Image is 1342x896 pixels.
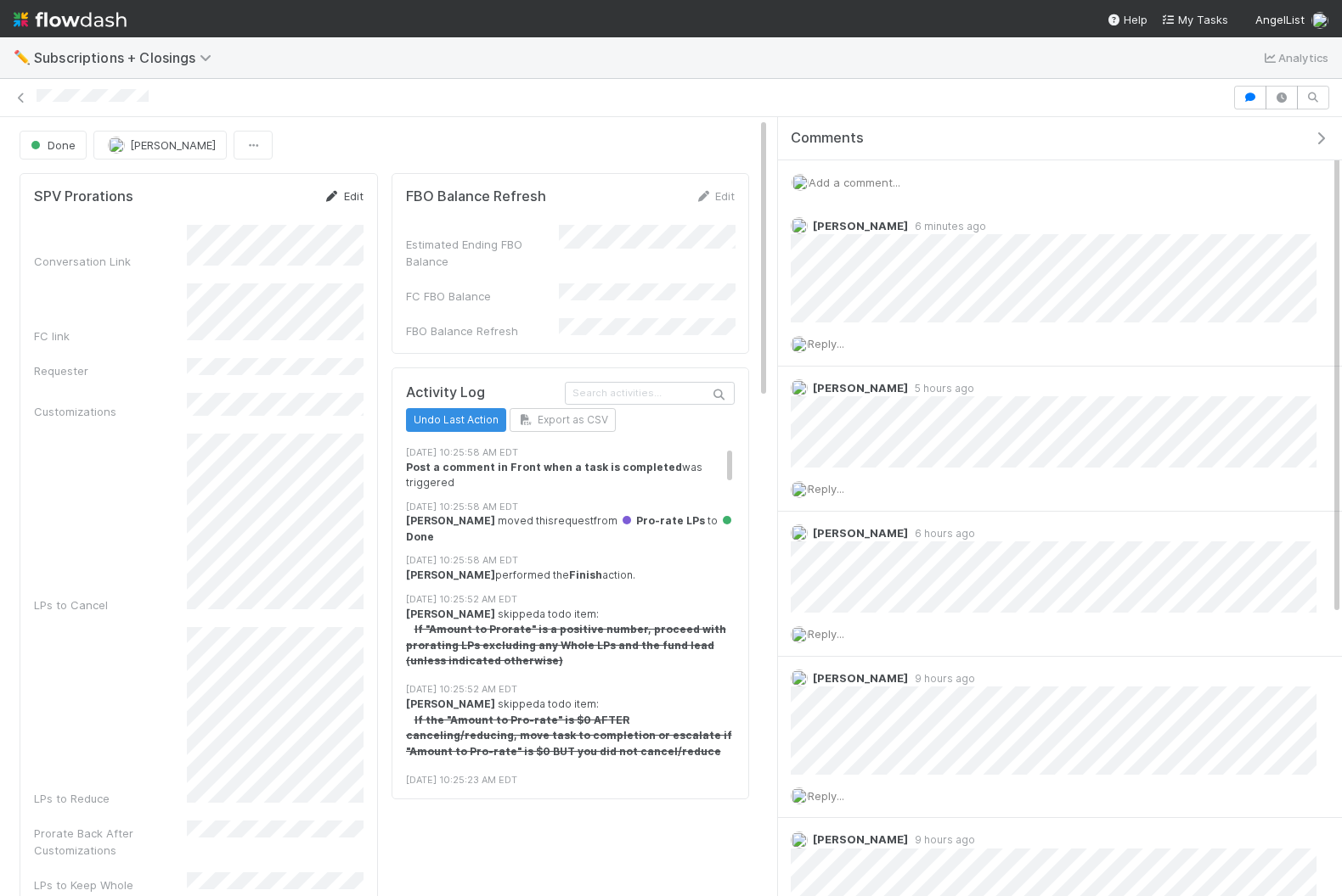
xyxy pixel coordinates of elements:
div: skipped a todo item: [406,607,736,669]
strong: [PERSON_NAME] [406,568,495,581]
strong: If the "Amount to Pro-rate" is $0 AFTER canceling/reducing, move task to completion or escalate i... [406,714,732,758]
div: performed the action. [406,568,736,583]
span: Subscriptions + Closings [34,49,220,66]
div: moved this request from to [406,513,736,545]
span: Add a comment... [809,176,900,189]
img: avatar_eed832e9-978b-43e4-b51e-96e46fa5184b.png [791,626,808,643]
img: avatar_eed832e9-978b-43e4-b51e-96e46fa5184b.png [791,787,808,804]
div: LPs to Keep Whole [34,876,187,893]
h5: FBO Balance Refresh [406,188,546,205]
div: FC link [34,328,187,344]
div: Prorate Back After Customizations [34,825,187,859]
span: ✏️ [14,50,31,64]
img: avatar_eed832e9-978b-43e4-b51e-96e46fa5184b.png [791,217,808,234]
span: Reply... [808,482,844,496]
div: Estimated Ending FBO Balance [406,236,559,270]
span: Reply... [808,789,844,803]
div: FBO Balance Refresh [406,322,559,339]
img: avatar_eed832e9-978b-43e4-b51e-96e46fa5184b.png [791,524,808,541]
button: Undo Last Action [406,408,506,432]
img: avatar_eed832e9-978b-43e4-b51e-96e46fa5184b.png [1311,12,1328,29]
span: [PERSON_NAME] [813,526,908,540]
span: AngelList [1255,13,1305,26]
span: My Tasks [1161,13,1228,26]
strong: [PERSON_NAME] [406,608,495,620]
a: My Tasks [1161,11,1228,28]
span: Done [27,138,76,152]
strong: Finish [569,568,602,581]
div: [DATE] 10:25:58 AM EDT [406,500,736,514]
h5: Activity Log [406,384,562,401]
div: [DATE] 10:25:23 AM EDT [406,773,736,787]
span: [PERSON_NAME] [813,219,908,232]
span: Comments [791,130,864,147]
div: [DATE] 10:25:52 AM EDT [406,682,736,697]
div: Help [1107,11,1147,28]
img: avatar_b0da76e8-8e9d-47e0-9b3e-1b93abf6f697.png [108,137,125,154]
span: Pro-rate LPs [620,514,705,527]
h5: SPV Prorations [34,188,133,205]
div: Conversation Link [34,253,187,270]
div: LPs to Reduce [34,790,187,807]
button: Done [20,131,87,160]
span: Done [406,514,734,542]
div: Requester [34,362,187,379]
div: [DATE] 10:25:58 AM EDT [406,553,736,568]
button: Export as CSV [510,408,616,432]
span: Reply... [808,337,844,350]
img: avatar_b0da76e8-8e9d-47e0-9b3e-1b93abf6f697.png [791,669,808,686]
strong: Post a comment in Front when a task is completed [406,461,682,473]
input: Search activities... [565,382,735,405]
span: Reply... [808,627,844,641]
a: Edit [324,189,364,203]
div: Customizations [34,403,187,420]
img: avatar_eed832e9-978b-43e4-b51e-96e46fa5184b.png [791,832,808,848]
div: was triggered [406,460,736,491]
div: FC FBO Balance [406,288,559,305]
span: [PERSON_NAME] [813,671,908,685]
strong: If "Amount to Prorate" is a positive number, proceed with prorating LPs excluding any Whole LPs a... [406,623,726,667]
span: 6 minutes ago [908,220,986,232]
div: [DATE] 10:25:58 AM EDT [406,445,736,460]
span: [PERSON_NAME] [813,832,908,846]
span: 9 hours ago [908,672,975,685]
span: 6 hours ago [908,527,975,540]
img: avatar_eed832e9-978b-43e4-b51e-96e46fa5184b.png [791,336,808,353]
span: 9 hours ago [908,833,975,846]
span: [PERSON_NAME] [130,138,216,152]
img: avatar_b0da76e8-8e9d-47e0-9b3e-1b93abf6f697.png [791,379,808,396]
div: LPs to Cancel [34,596,187,613]
img: avatar_eed832e9-978b-43e4-b51e-96e46fa5184b.png [791,481,808,498]
img: logo-inverted-e16ddd16eac7371096b0.svg [14,5,127,34]
span: [PERSON_NAME] [813,381,908,395]
span: 5 hours ago [908,382,974,395]
strong: [PERSON_NAME] [406,697,495,710]
div: skipped a todo item: [406,697,736,759]
strong: [PERSON_NAME] [406,514,495,527]
div: [DATE] 10:25:52 AM EDT [406,592,736,607]
img: avatar_eed832e9-978b-43e4-b51e-96e46fa5184b.png [792,174,809,191]
a: Analytics [1261,48,1328,68]
button: [PERSON_NAME] [93,131,227,160]
a: Edit [695,189,735,203]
